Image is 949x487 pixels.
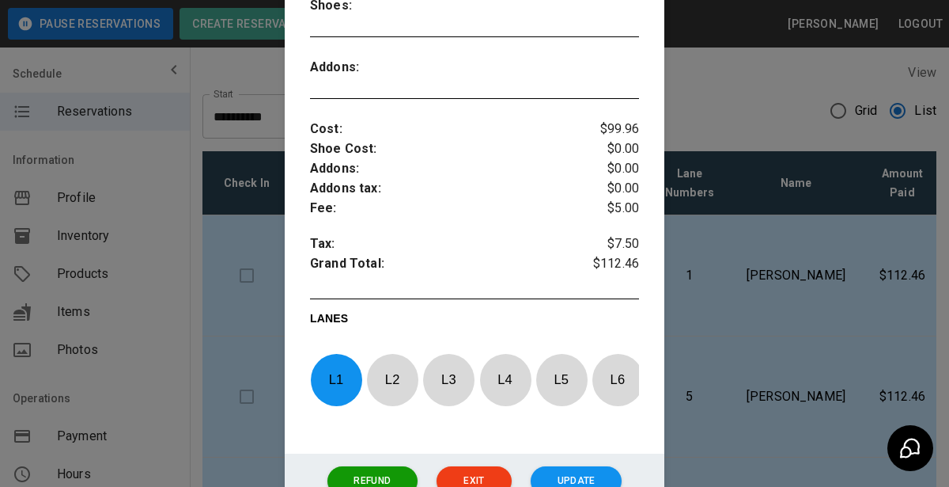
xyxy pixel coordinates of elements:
p: L 2 [366,361,418,398]
p: $5.00 [584,199,639,219]
p: $0.00 [584,179,639,199]
p: $7.50 [584,234,639,254]
p: Addons : [310,58,392,78]
p: Shoe Cost : [310,139,584,159]
p: $0.00 [584,139,639,159]
p: LANES [310,310,639,333]
p: L 5 [535,361,588,398]
p: L 1 [310,361,362,398]
p: L 6 [592,361,644,398]
p: Grand Total : [310,254,584,278]
p: Tax : [310,234,584,254]
p: Cost : [310,120,584,139]
p: Addons : [310,159,584,179]
p: $0.00 [584,159,639,179]
p: $99.96 [584,120,639,139]
p: Addons tax : [310,179,584,199]
p: L 4 [479,361,531,398]
p: $112.46 [584,254,639,278]
p: L 3 [422,361,475,398]
p: Fee : [310,199,584,219]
